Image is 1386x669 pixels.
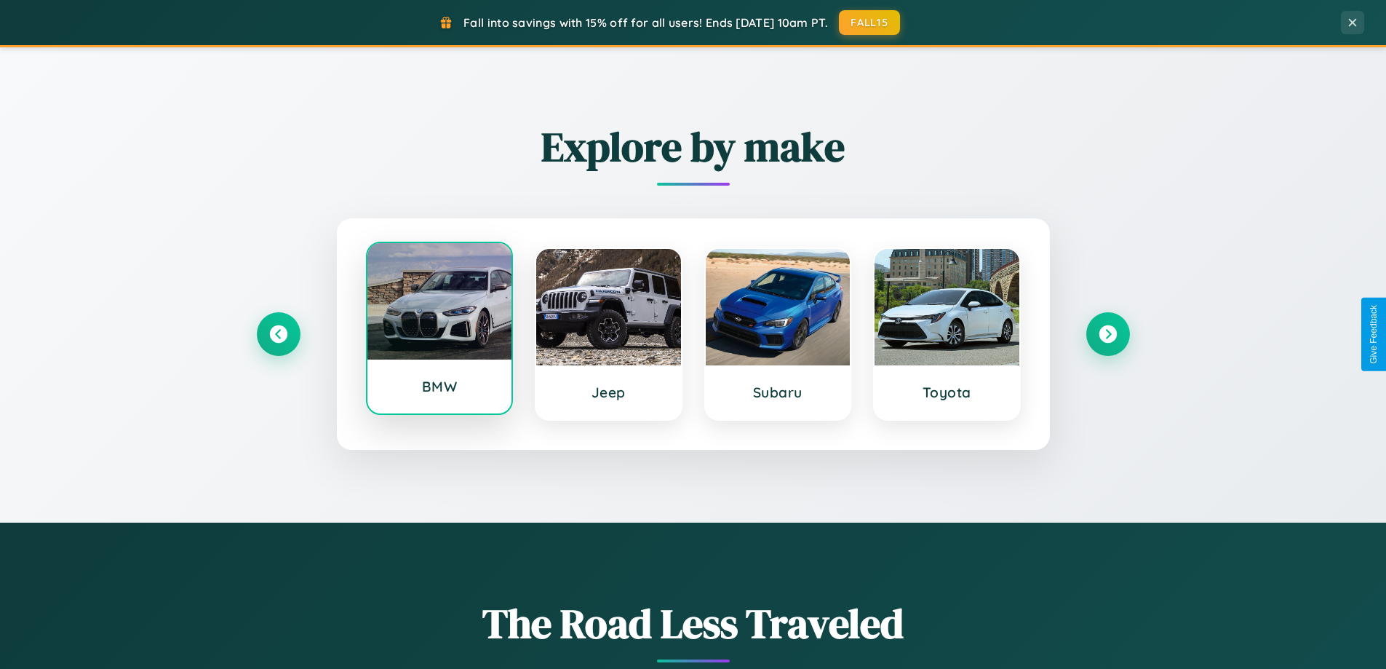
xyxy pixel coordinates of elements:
[257,119,1130,175] h2: Explore by make
[551,384,666,401] h3: Jeep
[839,10,900,35] button: FALL15
[889,384,1005,401] h3: Toyota
[382,378,498,395] h3: BMW
[257,595,1130,652] h1: The Road Less Traveled
[463,15,828,30] span: Fall into savings with 15% off for all users! Ends [DATE] 10am PT.
[1369,305,1379,364] div: Give Feedback
[720,384,836,401] h3: Subaru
